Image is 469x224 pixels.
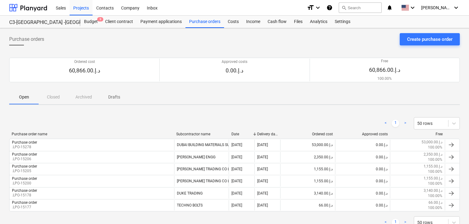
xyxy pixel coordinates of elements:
[335,200,390,210] div: 0.00د.إ.‏
[424,152,442,157] p: 2,350.00د.إ.‏
[257,143,268,147] div: [DATE]
[290,16,306,28] a: Files
[280,152,335,162] div: 2,350.00د.إ.‏
[280,200,335,210] div: 66.00د.إ.‏
[402,120,409,127] a: Next page
[393,132,443,136] div: Free
[174,176,229,186] div: [PERSON_NAME] TRADING CO LLC
[231,191,242,195] div: [DATE]
[335,176,390,186] div: 0.00د.إ.‏
[257,203,268,207] div: [DATE]
[306,16,331,28] a: Analytics
[185,16,224,28] a: Purchase orders
[428,169,442,174] p: 100.00%
[428,181,442,186] p: 100.00%
[69,67,100,74] p: 60,866.00د.إ.‏
[231,203,242,207] div: [DATE]
[137,16,185,28] a: Payment applications
[176,132,226,136] div: Subcontractor name
[428,145,442,150] p: 100.00%
[231,143,242,147] div: [DATE]
[452,4,460,11] i: keyboard_arrow_down
[12,152,37,156] div: Purchase order
[369,59,400,64] p: Free
[283,132,333,136] div: Ordered cost
[17,94,31,100] p: Open
[428,157,442,162] p: 100.00%
[257,132,278,136] div: Delivery date
[280,176,335,186] div: 1,155.00د.إ.‏
[242,16,264,28] a: Income
[339,2,382,13] button: Search
[409,4,416,11] i: keyboard_arrow_down
[331,16,354,28] a: Settings
[335,188,390,199] div: 0.00د.إ.‏
[12,156,37,162] p: .LPO-15206
[257,179,268,183] div: [DATE]
[9,36,44,43] span: Purchase orders
[12,164,37,168] div: Purchase order
[387,4,393,11] i: notifications
[80,16,101,28] div: Budget
[424,176,442,181] p: 1,155.00د.إ.‏
[12,200,37,205] div: Purchase order
[369,76,400,81] p: 100.00%
[428,193,442,199] p: 100.00%
[400,33,460,45] button: Create purchase order
[174,140,229,150] div: DUBAI BUILDING MATERIALS SUPPLY CENTER L.L.C
[12,193,37,198] p: .LPO-15178
[421,5,452,10] span: [PERSON_NAME]
[231,179,242,183] div: [DATE]
[231,167,242,171] div: [DATE]
[12,168,37,174] p: .LPO-15205
[101,16,137,28] a: Client contract
[12,181,37,186] p: .LPO-15200
[407,35,452,43] div: Create purchase order
[438,195,469,224] iframe: Chat Widget
[335,140,390,150] div: 0.00د.إ.‏
[338,132,388,136] div: Approved costs
[280,188,335,199] div: 3,140.00د.إ.‏
[97,17,103,21] span: 9
[231,132,252,136] div: Date
[257,191,268,195] div: [DATE]
[174,152,229,162] div: [PERSON_NAME] ENGG
[224,16,242,28] a: Costs
[231,155,242,159] div: [DATE]
[222,67,247,74] p: 0.00د.إ.‏
[335,164,390,174] div: 0.00د.إ.‏
[12,145,37,150] p: .LPO-15278
[424,188,442,193] p: 3,140.00د.إ.‏
[222,59,247,64] p: Approved costs
[280,164,335,174] div: 1,155.00د.إ.‏
[392,120,399,127] a: Page 1 is your current page
[174,200,229,210] div: TECHNO BOLTS
[421,140,442,145] p: 53,000.00د.إ.‏
[69,59,100,64] p: Ordered cost
[174,164,229,174] div: [PERSON_NAME] TRADING CO LLC
[174,188,229,199] div: DUKE TRADING
[326,4,333,11] i: Knowledge base
[12,176,37,181] div: Purchase order
[307,4,314,11] i: format_size
[341,5,346,10] span: search
[335,152,390,162] div: 0.00د.إ.‏
[314,4,322,11] i: keyboard_arrow_down
[257,167,268,171] div: [DATE]
[12,140,37,145] div: Purchase order
[428,205,442,210] p: 100.00%
[382,120,389,127] a: Previous page
[429,200,442,205] p: 66.00د.إ.‏
[264,16,290,28] a: Cash flow
[280,140,335,150] div: 53,000.00د.إ.‏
